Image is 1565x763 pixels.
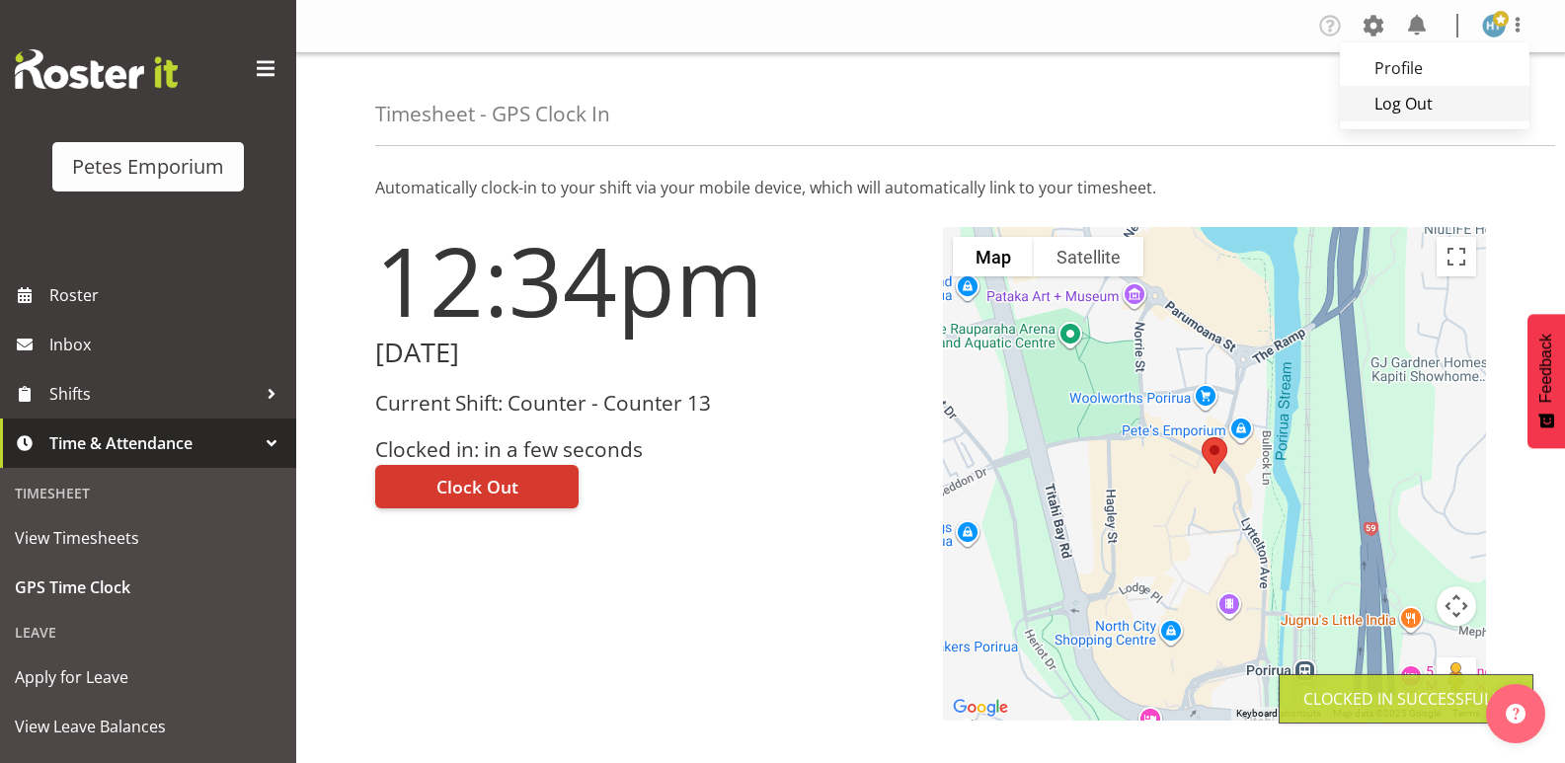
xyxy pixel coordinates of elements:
[5,652,291,702] a: Apply for Leave
[15,712,281,741] span: View Leave Balances
[1506,704,1526,724] img: help-xxl-2.png
[1034,237,1143,276] button: Show satellite imagery
[1482,14,1506,38] img: helena-tomlin701.jpg
[15,662,281,692] span: Apply for Leave
[15,572,281,602] span: GPS Time Clock
[1437,237,1476,276] button: Toggle fullscreen view
[1236,707,1321,721] button: Keyboard shortcuts
[436,474,518,499] span: Clock Out
[375,103,610,125] h4: Timesheet - GPS Clock In
[1340,50,1529,86] a: Profile
[5,563,291,612] a: GPS Time Clock
[5,473,291,513] div: Timesheet
[49,280,286,310] span: Roster
[375,338,919,368] h2: [DATE]
[1437,657,1476,697] button: Drag Pegman onto the map to open Street View
[375,465,579,508] button: Clock Out
[49,379,257,409] span: Shifts
[375,176,1486,199] p: Automatically clock-in to your shift via your mobile device, which will automatically link to you...
[1303,687,1509,711] div: Clocked in Successfully
[1340,86,1529,121] a: Log Out
[1527,314,1565,448] button: Feedback - Show survey
[1537,334,1555,403] span: Feedback
[1437,586,1476,626] button: Map camera controls
[953,237,1034,276] button: Show street map
[948,695,1013,721] img: Google
[948,695,1013,721] a: Open this area in Google Maps (opens a new window)
[15,523,281,553] span: View Timesheets
[72,152,224,182] div: Petes Emporium
[15,49,178,89] img: Rosterit website logo
[5,702,291,751] a: View Leave Balances
[49,330,286,359] span: Inbox
[375,227,919,334] h1: 12:34pm
[49,428,257,458] span: Time & Attendance
[5,513,291,563] a: View Timesheets
[5,612,291,652] div: Leave
[375,392,919,415] h3: Current Shift: Counter - Counter 13
[375,438,919,461] h3: Clocked in: in a few seconds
